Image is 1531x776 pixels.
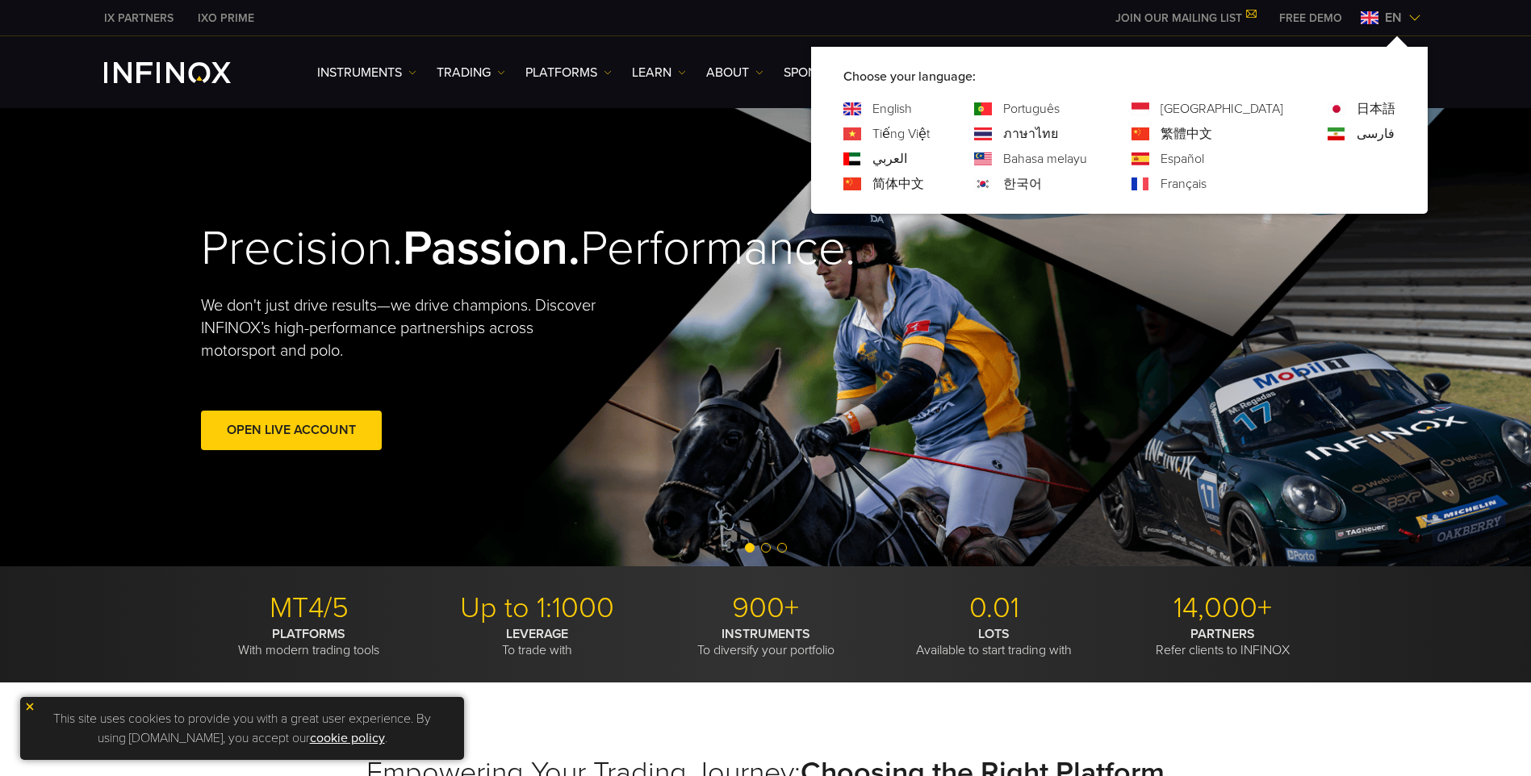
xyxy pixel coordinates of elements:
strong: Passion. [403,219,580,277]
a: Language [872,149,907,169]
strong: PLATFORMS [272,626,345,642]
p: Choose your language: [843,67,1395,86]
img: yellow close icon [24,701,36,712]
p: Up to 1:1000 [429,590,646,626]
a: INFINOX Logo [104,62,269,83]
h2: Precision. Performance. [201,219,709,278]
a: cookie policy [310,730,385,746]
a: SPONSORSHIPS [784,63,876,82]
a: Open Live Account [201,411,382,450]
a: Language [1003,174,1042,194]
strong: INSTRUMENTS [722,626,810,642]
a: Language [1161,174,1207,194]
a: Language [1003,99,1060,119]
strong: PARTNERS [1190,626,1255,642]
strong: LOTS [978,626,1010,642]
p: 0.01 [886,590,1102,626]
strong: LEVERAGE [506,626,568,642]
a: Language [1003,124,1058,144]
p: 14,000+ [1115,590,1331,626]
p: MT4/5 [201,590,417,626]
a: Learn [632,63,686,82]
span: Go to slide 1 [745,543,755,553]
p: This site uses cookies to provide you with a great user experience. By using [DOMAIN_NAME], you a... [28,705,456,752]
p: With modern trading tools [201,626,417,658]
span: Go to slide 3 [777,543,787,553]
a: ABOUT [706,63,763,82]
p: 900+ [658,590,874,626]
a: Language [1161,99,1283,119]
a: Language [872,99,912,119]
a: JOIN OUR MAILING LIST [1103,11,1267,25]
a: Language [1161,124,1212,144]
a: INFINOX [186,10,266,27]
a: Instruments [317,63,416,82]
a: Language [1357,99,1395,119]
a: INFINOX MENU [1267,10,1354,27]
a: Language [1161,149,1204,169]
a: Language [1357,124,1395,144]
span: Go to slide 2 [761,543,771,553]
p: Available to start trading with [886,626,1102,658]
a: TRADING [437,63,505,82]
p: To diversify your portfolio [658,626,874,658]
a: Language [872,124,930,144]
a: INFINOX [92,10,186,27]
a: Language [872,174,924,194]
p: Refer clients to INFINOX [1115,626,1331,658]
span: en [1378,8,1408,27]
p: To trade with [429,626,646,658]
p: We don't just drive results—we drive champions. Discover INFINOX’s high-performance partnerships ... [201,294,608,362]
a: PLATFORMS [525,63,612,82]
a: Language [1003,149,1087,169]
